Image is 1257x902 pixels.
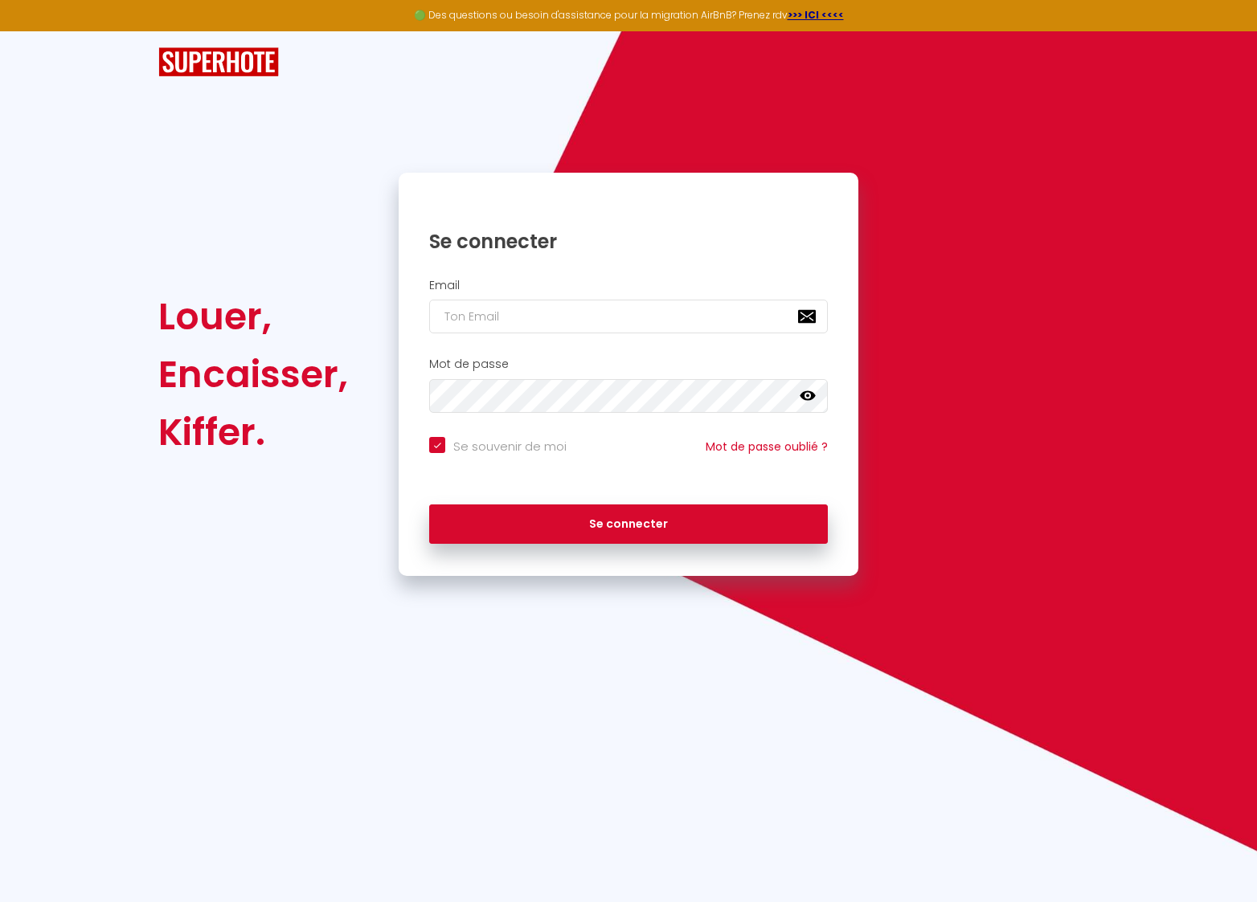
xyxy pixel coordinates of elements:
h1: Se connecter [429,229,828,254]
h2: Mot de passe [429,357,828,371]
h2: Email [429,279,828,292]
div: Kiffer. [158,403,348,461]
input: Ton Email [429,300,828,333]
div: Louer, [158,288,348,345]
div: Encaisser, [158,345,348,403]
img: SuperHote logo [158,47,279,77]
button: Se connecter [429,504,828,545]
a: Mot de passe oublié ? [706,439,828,455]
a: >>> ICI <<<< [788,8,844,22]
